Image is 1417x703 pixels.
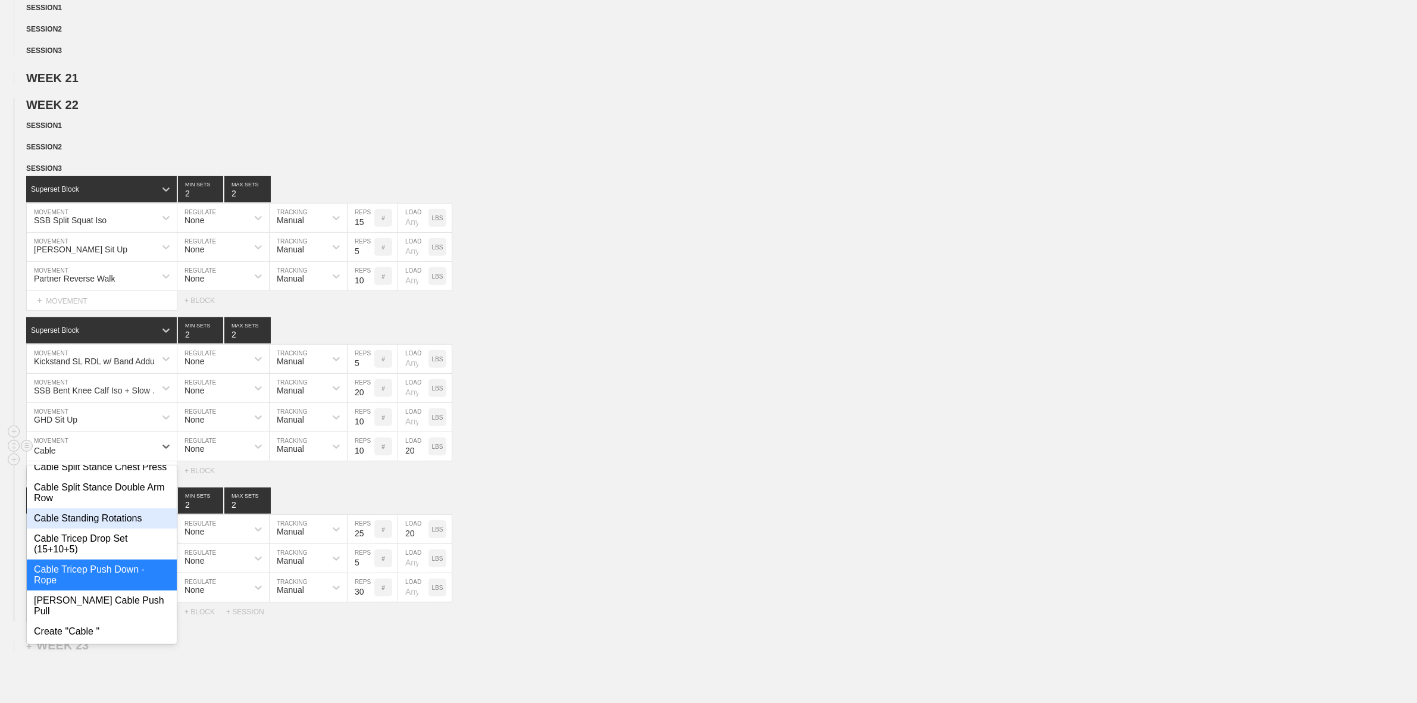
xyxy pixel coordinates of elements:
span: SESSION 3 [26,46,62,55]
input: Any [398,262,428,290]
p: LBS [432,215,443,221]
div: Manual [277,444,304,454]
input: Any [398,233,428,261]
div: Cable Split Stance Chest Press [27,457,177,477]
span: WEEK 22 [26,98,79,111]
input: Any [398,204,428,232]
p: LBS [432,244,443,251]
p: # [381,244,385,251]
div: MOVEMENT [26,602,177,622]
div: Cable Tricep Push Down - Rope [27,560,177,590]
div: + BLOCK [184,608,226,616]
iframe: Chat Widget [1357,646,1417,703]
span: SESSION 3 [26,164,62,173]
p: # [381,385,385,392]
input: None [224,488,271,514]
div: Cable Standing Rotations [27,508,177,529]
span: SESSION 2 [26,25,62,33]
p: # [381,356,385,363]
p: # [381,526,385,533]
p: LBS [432,555,443,562]
p: LBS [432,385,443,392]
div: None [184,585,204,595]
div: [PERSON_NAME] Cable Push Pull [27,590,177,621]
div: None [184,357,204,366]
div: SSB Bent Knee Calf Iso + Slow Full Range Reps [34,386,163,395]
input: Any [398,573,428,602]
p: LBS [432,585,443,591]
div: Manual [277,386,304,395]
div: Cable Split Stance Double Arm Row [27,477,177,508]
div: + SESSION [226,608,274,616]
span: + [26,641,32,651]
div: None [184,245,204,254]
p: LBS [432,414,443,421]
div: Partner Reverse Walk [34,274,115,283]
div: Manual [277,556,304,565]
input: Any [398,544,428,573]
p: LBS [432,356,443,363]
div: Create "Cable " [27,621,177,642]
div: Manual [277,585,304,595]
p: # [381,414,385,421]
span: SESSION 2 [26,143,62,151]
p: LBS [432,273,443,280]
div: MOVEMENT [26,461,177,481]
div: MOVEMENT [26,291,177,311]
p: # [381,273,385,280]
div: + BLOCK [184,467,226,475]
div: Manual [277,415,304,424]
div: Manual [277,357,304,366]
span: SESSION 1 [26,121,62,130]
span: WEEK 21 [26,71,79,85]
input: Any [398,432,428,461]
span: SESSION 1 [26,4,62,12]
div: None [184,215,204,225]
div: [PERSON_NAME] Sit Up [34,245,127,254]
div: WEEK 23 [26,639,89,652]
div: None [184,415,204,424]
p: LBS [432,443,443,450]
div: Superset Block [31,326,79,335]
input: Any [398,374,428,402]
input: None [224,317,271,343]
span: + [37,295,42,305]
input: Any [398,403,428,432]
div: None [184,274,204,283]
div: Cable Tricep Drop Set (15+10+5) [27,529,177,560]
div: None [184,527,204,536]
p: LBS [432,526,443,533]
p: # [381,555,385,562]
div: SSB Split Squat Iso [34,215,107,225]
div: Superset Block [31,185,79,193]
div: Manual [277,527,304,536]
div: GHD Sit Up [34,415,77,424]
div: Manual [277,215,304,225]
div: None [184,386,204,395]
p: # [381,443,385,450]
div: None [184,444,204,454]
div: Manual [277,245,304,254]
input: Any [398,345,428,373]
div: None [184,556,204,565]
input: Any [398,515,428,543]
p: # [381,585,385,591]
div: + BLOCK [184,296,226,305]
input: None [224,176,271,202]
p: # [381,215,385,221]
div: Manual [277,274,304,283]
div: Kickstand SL RDL w/ Band Adduction Iso [34,357,163,366]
